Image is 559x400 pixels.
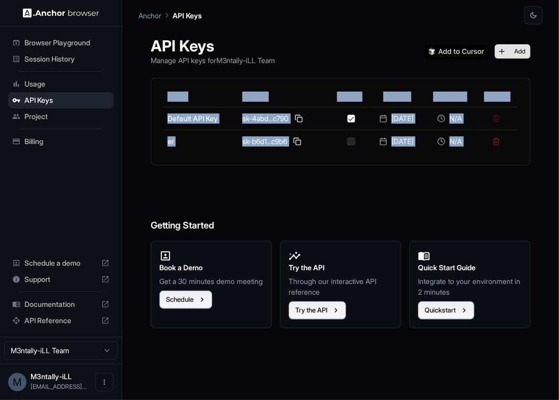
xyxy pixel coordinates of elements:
div: Browser Playground [8,35,114,51]
div: N/A [428,113,471,124]
div: M [8,373,26,391]
button: Add [495,44,530,59]
div: sk-b6d1...c9b6 [242,135,325,148]
span: Support [24,274,97,284]
div: Session History [8,51,114,67]
span: Schedule a demo [24,258,97,268]
div: N/A [428,136,471,147]
div: API Keys [8,92,114,108]
p: Manage API keys for M3ntally-iLL Team [151,55,275,66]
button: Try the API [289,301,346,320]
span: d0ubl3a0@gmail.com [31,383,87,390]
span: Browser Playground [24,38,109,48]
img: Anchor Logo [23,8,99,18]
td: Default API Key [163,107,238,130]
h2: Try the API [289,262,393,273]
button: Quickstart [418,301,474,320]
h2: Book a Demo [159,262,263,273]
div: Project [8,108,114,125]
th: Created [370,87,424,107]
h2: Quick Start Guide [418,262,522,273]
p: API Keys [173,10,202,21]
button: Copy API key [293,112,305,125]
h1: API Keys [151,37,275,55]
div: sk-4abd...c790 [242,112,325,125]
span: API Reference [24,316,97,326]
p: Integrate to your environment in 2 minutes [418,276,522,297]
div: Documentation [8,296,114,312]
div: Billing [8,133,114,150]
button: Open menu [95,373,114,391]
span: Usage [24,79,109,89]
span: Documentation [24,299,97,309]
div: [DATE] [374,113,420,124]
span: Billing [24,136,109,147]
span: Session History [24,54,109,64]
div: Support [8,271,114,288]
th: Name [163,87,238,107]
p: Through our interactive API reference [289,276,393,297]
div: Schedule a demo [8,255,114,271]
h6: Getting Started [151,178,530,233]
span: M3ntally-iLL [31,372,72,381]
p: Anchor [138,10,161,21]
button: Copy API key [291,135,303,148]
td: er [163,130,238,153]
th: Default [328,87,369,107]
th: Actions [476,87,518,107]
nav: breadcrumb [138,10,202,21]
th: Last Used [424,87,476,107]
th: API Key [238,87,329,107]
button: Schedule [159,291,212,309]
div: Usage [8,76,114,92]
p: Get a 30 minutes demo meeting [159,276,263,287]
span: Project [24,111,109,122]
img: Add anchorbrowser MCP server to Cursor [425,44,489,59]
span: API Keys [24,95,109,105]
div: API Reference [8,312,114,329]
div: [DATE] [374,136,420,147]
